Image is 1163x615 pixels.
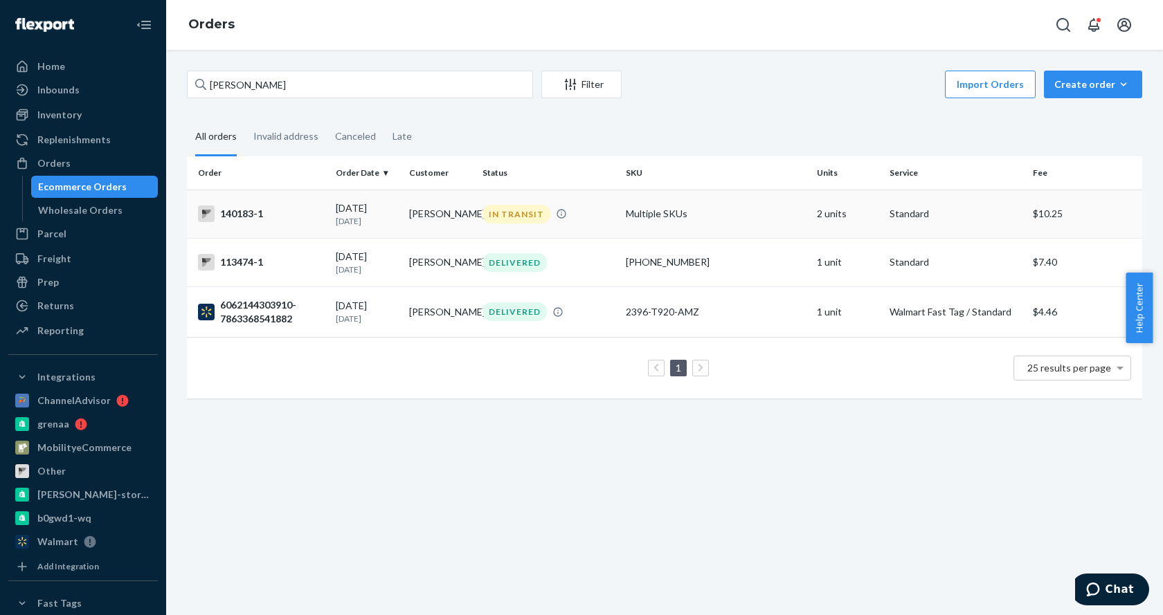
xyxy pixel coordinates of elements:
a: Reporting [8,320,158,342]
div: Ecommerce Orders [38,180,127,194]
div: Add Integration [37,560,99,572]
div: ChannelAdvisor [37,394,111,407]
td: [PERSON_NAME] [404,286,477,337]
div: Integrations [37,370,96,384]
p: [DATE] [336,215,398,227]
td: $10.25 [1027,190,1142,238]
div: IN TRANSIT [483,205,550,223]
a: [PERSON_NAME]-store-test [8,484,158,506]
th: Units [811,156,885,190]
div: [DATE] [336,201,398,227]
a: MobilityeCommerce [8,437,158,459]
a: Parcel [8,223,158,245]
div: Prep [37,275,59,289]
a: Orders [188,17,235,32]
div: grenaa [37,417,69,431]
iframe: Opens a widget where you can chat to one of our agents [1075,573,1149,608]
td: 1 unit [811,238,885,286]
a: Returns [8,295,158,317]
a: Wholesale Orders [31,199,159,221]
th: Order [187,156,330,190]
div: 113474-1 [198,254,325,270]
div: Fast Tags [37,596,82,610]
div: 2396-T920-AMZ [626,305,806,319]
div: Parcel [37,227,66,241]
div: DELIVERED [483,253,547,272]
button: Create order [1044,71,1142,98]
div: [DATE] [336,250,398,275]
div: [PERSON_NAME]-store-test [37,488,154,502]
a: Add Integration [8,558,158,575]
th: Fee [1027,156,1142,190]
a: Page 1 is your current page [673,362,684,374]
div: Home [37,59,65,73]
a: Home [8,55,158,77]
td: 2 units [811,190,885,238]
a: Freight [8,248,158,270]
div: Orders [37,156,71,170]
div: Filter [542,77,621,91]
div: All orders [195,118,237,156]
div: Create order [1054,77,1132,91]
div: Inventory [37,108,82,122]
a: ChannelAdvisor [8,389,158,412]
div: Late [393,118,412,154]
a: Inventory [8,104,158,126]
a: b0gwd1-wq [8,507,158,529]
a: Prep [8,271,158,293]
div: Customer [409,167,471,178]
div: Invalid address [253,118,318,154]
button: Open notifications [1080,11,1108,39]
th: Service [884,156,1027,190]
a: grenaa [8,413,158,435]
img: Flexport logo [15,18,74,32]
div: Replenishments [37,133,111,147]
a: Ecommerce Orders [31,176,159,198]
div: 140183-1 [198,205,325,222]
a: Other [8,460,158,482]
th: SKU [620,156,811,190]
div: Inbounds [37,83,80,97]
td: $7.40 [1027,238,1142,286]
div: MobilityeCommerce [37,441,132,455]
a: Orders [8,152,158,174]
div: Freight [37,252,71,266]
div: Walmart [37,535,78,549]
p: [DATE] [336,264,398,275]
button: Close Navigation [130,11,158,39]
button: Filter [541,71,622,98]
th: Status [477,156,620,190]
p: Standard [890,207,1022,221]
td: $4.46 [1027,286,1142,337]
p: [DATE] [336,313,398,324]
button: Open Search Box [1049,11,1077,39]
a: Walmart [8,531,158,553]
td: 1 unit [811,286,885,337]
div: Other [37,464,66,478]
ol: breadcrumbs [177,5,246,45]
div: Returns [37,299,74,313]
p: Standard [890,255,1022,269]
p: Walmart Fast Tag / Standard [890,305,1022,319]
button: Open account menu [1110,11,1138,39]
a: Inbounds [8,79,158,101]
div: 6062144303910-7863368541882 [198,298,325,326]
input: Search orders [187,71,533,98]
button: Import Orders [945,71,1036,98]
a: Replenishments [8,129,158,151]
div: Reporting [37,324,84,338]
button: Help Center [1126,273,1153,343]
div: [DATE] [336,299,398,324]
div: DELIVERED [483,302,547,321]
div: [PHONE_NUMBER] [626,255,806,269]
div: Wholesale Orders [38,203,123,217]
th: Order Date [330,156,404,190]
div: Canceled [335,118,376,154]
button: Integrations [8,366,158,388]
td: [PERSON_NAME] [404,238,477,286]
td: [PERSON_NAME] [404,190,477,238]
span: 25 results per page [1027,362,1111,374]
button: Fast Tags [8,592,158,614]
